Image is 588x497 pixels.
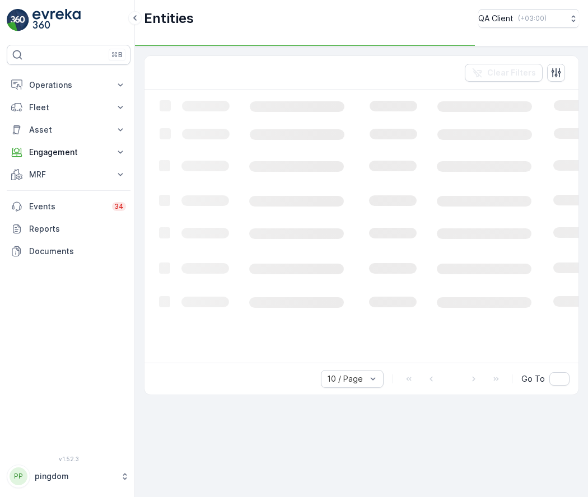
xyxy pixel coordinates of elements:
button: PPpingdom [7,465,130,488]
span: Go To [521,373,545,385]
img: logo_light-DOdMpM7g.png [32,9,81,31]
button: QA Client(+03:00) [478,9,579,28]
p: Events [29,201,105,212]
p: Reports [29,223,126,235]
span: v 1.52.3 [7,456,130,462]
p: Entities [144,10,194,27]
p: ( +03:00 ) [518,14,547,23]
p: ⌘B [111,50,123,59]
p: MRF [29,169,108,180]
p: pingdom [35,471,115,482]
p: Operations [29,79,108,91]
p: 34 [114,202,124,211]
div: PP [10,467,27,485]
p: QA Client [478,13,514,24]
button: MRF [7,163,130,186]
p: Clear Filters [487,67,536,78]
button: Engagement [7,141,130,163]
button: Fleet [7,96,130,119]
p: Engagement [29,147,108,158]
button: Operations [7,74,130,96]
button: Asset [7,119,130,141]
p: Asset [29,124,108,135]
img: logo [7,9,29,31]
button: Clear Filters [465,64,543,82]
a: Documents [7,240,130,262]
a: Reports [7,218,130,240]
p: Fleet [29,102,108,113]
p: Documents [29,246,126,257]
a: Events34 [7,195,130,218]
